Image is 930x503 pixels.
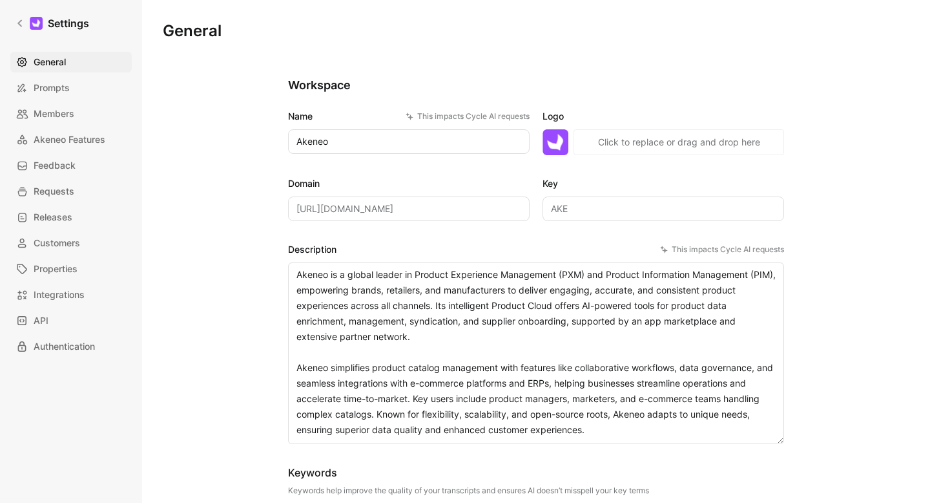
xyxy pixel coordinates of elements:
[288,109,530,124] label: Name
[10,181,132,202] a: Requests
[542,176,784,191] label: Key
[10,233,132,253] a: Customers
[10,336,132,357] a: Authentication
[34,261,77,277] span: Properties
[288,176,530,191] label: Domain
[34,184,74,199] span: Requests
[288,262,784,444] textarea: Akeneo is a global leader in Product Experience Management (PXM) and Product Information Manageme...
[288,197,530,221] input: Some placeholder
[34,287,85,303] span: Integrations
[288,486,649,496] div: Keywords help improve the quality of your transcripts and ensures AI doesn’t misspell your key terms
[542,109,784,124] label: Logo
[10,129,132,150] a: Akeneo Features
[163,21,222,41] h1: General
[34,132,105,147] span: Akeneo Features
[573,129,784,155] button: Click to replace or drag and drop here
[406,110,530,123] div: This impacts Cycle AI requests
[10,310,132,331] a: API
[10,10,94,36] a: Settings
[660,243,784,256] div: This impacts Cycle AI requests
[542,129,568,155] img: logo
[48,16,89,31] h1: Settings
[34,209,72,225] span: Releases
[10,52,132,72] a: General
[34,313,48,328] span: API
[34,106,74,122] span: Members
[288,78,784,93] h2: Workspace
[34,54,66,70] span: General
[10,259,132,279] a: Properties
[34,158,76,173] span: Feedback
[10,155,132,176] a: Feedback
[288,242,784,257] label: Description
[34,339,95,354] span: Authentication
[10,103,132,124] a: Members
[10,78,132,98] a: Prompts
[34,235,80,251] span: Customers
[10,207,132,228] a: Releases
[288,465,649,480] div: Keywords
[34,80,70,96] span: Prompts
[10,284,132,305] a: Integrations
